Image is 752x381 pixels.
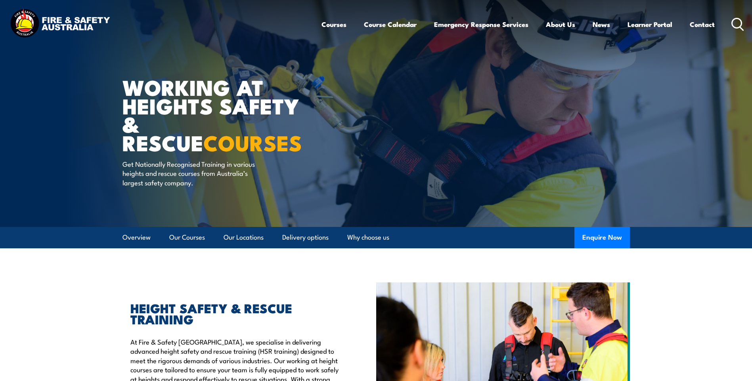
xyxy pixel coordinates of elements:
a: Why choose us [347,227,389,248]
a: Course Calendar [364,14,417,35]
a: Emergency Response Services [434,14,528,35]
a: Learner Portal [628,14,672,35]
button: Enquire Now [574,227,630,248]
h1: WORKING AT HEIGHTS SAFETY & RESCUE [122,78,318,152]
h2: HEIGHT SAFETY & RESCUE TRAINING [130,302,340,324]
a: Contact [690,14,715,35]
a: Overview [122,227,151,248]
a: Our Locations [224,227,264,248]
strong: COURSES [203,126,302,158]
p: Get Nationally Recognised Training in various heights and rescue courses from Australia’s largest... [122,159,267,187]
a: About Us [546,14,575,35]
a: Our Courses [169,227,205,248]
a: Courses [321,14,346,35]
a: Delivery options [282,227,329,248]
a: News [593,14,610,35]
